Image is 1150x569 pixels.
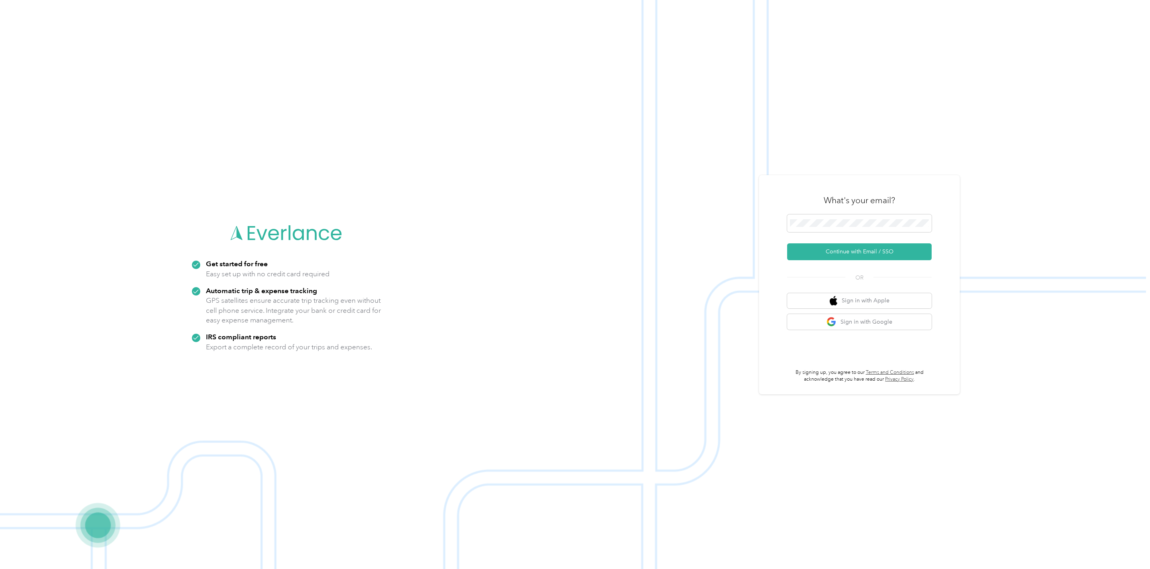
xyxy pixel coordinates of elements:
button: google logoSign in with Google [787,314,932,330]
a: Terms and Conditions [866,369,914,375]
p: GPS satellites ensure accurate trip tracking even without cell phone service. Integrate your bank... [206,296,381,325]
img: apple logo [830,296,838,306]
strong: IRS compliant reports [206,332,276,341]
p: Easy set up with no credit card required [206,269,330,279]
p: By signing up, you agree to our and acknowledge that you have read our . [787,369,932,383]
img: google logo [826,317,837,327]
strong: Get started for free [206,259,268,268]
span: OR [845,273,873,282]
button: apple logoSign in with Apple [787,293,932,309]
button: Continue with Email / SSO [787,243,932,260]
strong: Automatic trip & expense tracking [206,286,317,295]
h3: What's your email? [824,195,895,206]
a: Privacy Policy [885,376,914,382]
p: Export a complete record of your trips and expenses. [206,342,372,352]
